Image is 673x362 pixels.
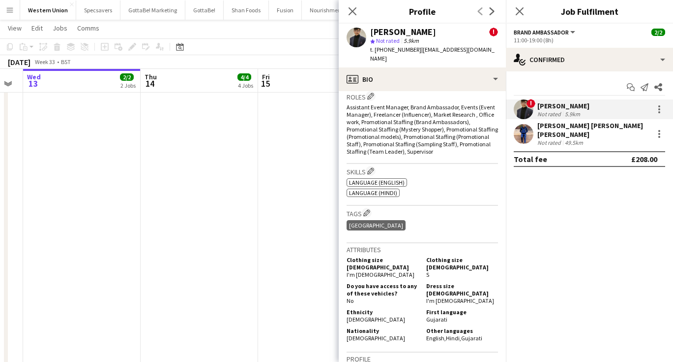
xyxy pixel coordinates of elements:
h5: First language [426,308,498,316]
h5: Nationality [347,327,418,334]
span: English , [426,334,446,342]
span: ! [489,28,498,36]
div: Total fee [514,154,547,164]
button: Shan Foods [224,0,269,20]
div: [PERSON_NAME] [PERSON_NAME] [PERSON_NAME] [537,121,649,139]
span: t. [PHONE_NUMBER] [370,46,421,53]
a: View [4,22,26,34]
h3: Job Fulfilment [506,5,673,18]
span: View [8,24,22,33]
span: Not rated [376,37,400,44]
div: 5.9km [563,110,582,118]
h3: Roles [347,91,498,101]
span: 13 [26,78,41,89]
div: 4 Jobs [238,82,253,89]
span: S [426,271,429,278]
h5: Dress size [DEMOGRAPHIC_DATA] [426,282,498,297]
h5: Other languages [426,327,498,334]
h3: Skills [347,166,498,176]
span: 14 [143,78,157,89]
a: Comms [73,22,103,34]
span: Fri [262,72,270,81]
span: [DEMOGRAPHIC_DATA] [347,334,405,342]
h3: Profile [339,5,506,18]
button: Nourishment [302,0,351,20]
h5: Ethnicity [347,308,418,316]
span: Gujarati [426,316,447,323]
div: Not rated [537,139,563,146]
span: Edit [31,24,43,33]
div: BST [61,58,71,66]
div: Bio [339,67,506,91]
button: GottaBe! Marketing [120,0,185,20]
span: Assistant Event Manager, Brand Ambassador, Events (Event Manager), Freelancer (Influencer), Marke... [347,103,498,155]
span: Hindi , [446,334,461,342]
span: Wed [27,72,41,81]
button: GottaBe! [185,0,224,20]
span: 15 [261,78,270,89]
button: Brand Ambassador [514,29,577,36]
div: 2 Jobs [120,82,136,89]
button: Specsavers [76,0,120,20]
h3: Attributes [347,245,498,254]
div: Confirmed [506,48,673,71]
span: | [EMAIL_ADDRESS][DOMAIN_NAME] [370,46,495,62]
span: I'm [DEMOGRAPHIC_DATA] [347,271,414,278]
span: Brand Ambassador [514,29,569,36]
div: 49.5km [563,139,585,146]
span: Gujarati [461,334,482,342]
div: £208.00 [631,154,657,164]
div: [DATE] [8,57,30,67]
div: [PERSON_NAME] [370,28,436,36]
span: 5.9km [402,37,421,44]
a: Jobs [49,22,71,34]
span: Comms [77,24,99,33]
span: 2/2 [651,29,665,36]
span: No [347,297,353,304]
h5: Do you have access to any of these vehicles? [347,282,418,297]
span: Language (Hindi) [349,189,397,197]
span: I'm [DEMOGRAPHIC_DATA] [426,297,494,304]
span: 2/2 [120,73,134,81]
div: [PERSON_NAME] [537,101,589,110]
div: [GEOGRAPHIC_DATA] [347,220,406,230]
span: ! [527,99,535,108]
span: Week 33 [32,58,57,66]
h3: Tags [347,208,498,218]
span: [DEMOGRAPHIC_DATA] [347,316,405,323]
h5: Clothing size [DEMOGRAPHIC_DATA] [426,256,498,271]
span: Thu [145,72,157,81]
button: Fusion [269,0,302,20]
button: Western Union [20,0,76,20]
a: Edit [28,22,47,34]
span: 4/4 [237,73,251,81]
div: 11:00-19:00 (8h) [514,36,665,44]
span: Language (English) [349,179,405,186]
div: Not rated [537,110,563,118]
h5: Clothing size [DEMOGRAPHIC_DATA] [347,256,418,271]
span: Jobs [53,24,67,33]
